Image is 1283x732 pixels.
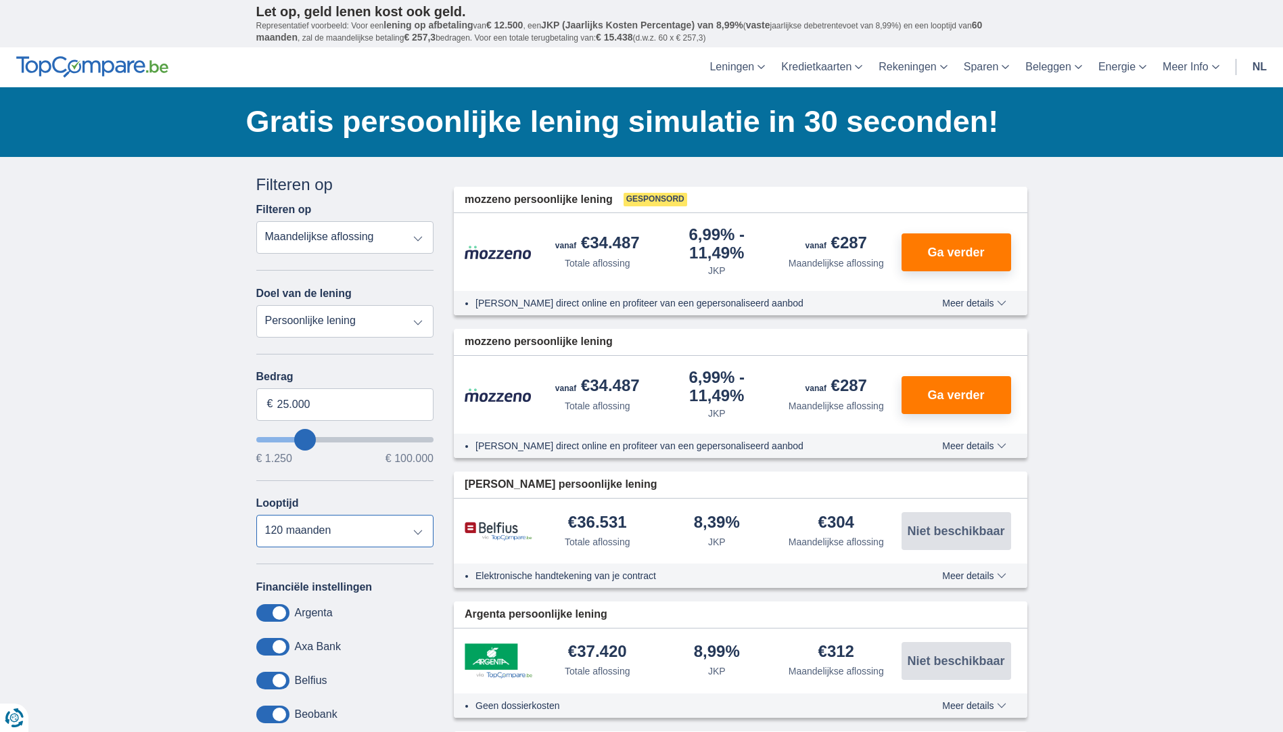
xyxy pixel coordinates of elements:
a: Sparen [956,47,1018,87]
a: Beleggen [1017,47,1090,87]
div: 8,99% [694,643,740,662]
img: product.pl.alt Argenta [465,643,532,679]
a: Meer Info [1154,47,1228,87]
div: JKP [708,407,726,420]
input: wantToBorrow [256,437,434,442]
a: Rekeningen [870,47,955,87]
li: [PERSON_NAME] direct online en profiteer van een gepersonaliseerd aanbod [475,439,893,453]
h1: Gratis persoonlijke lening simulatie in 30 seconden! [246,101,1027,143]
div: 8,39% [694,514,740,532]
div: Filteren op [256,173,434,196]
div: €304 [818,514,854,532]
span: € [267,396,273,412]
div: €312 [818,643,854,662]
label: Beobank [295,708,337,720]
span: € 257,3 [404,32,436,43]
div: Totale aflossing [565,256,630,270]
span: € 1.250 [256,453,292,464]
span: Niet beschikbaar [907,655,1004,667]
span: Gesponsord [624,193,687,206]
img: product.pl.alt Mozzeno [465,388,532,403]
label: Belfius [295,674,327,687]
label: Argenta [295,607,333,619]
img: product.pl.alt Mozzeno [465,245,532,260]
span: mozzeno persoonlijke lening [465,192,613,208]
span: Ga verder [927,246,984,258]
label: Looptijd [256,497,299,509]
label: Filteren op [256,204,312,216]
span: € 15.438 [596,32,633,43]
span: [PERSON_NAME] persoonlijke lening [465,477,657,493]
div: Totale aflossing [565,535,630,549]
span: Meer details [942,441,1006,451]
p: Representatief voorbeeld: Voor een van , een ( jaarlijkse debetrentevoet van 8,99%) en een loopti... [256,20,1027,44]
div: JKP [708,664,726,678]
button: Meer details [932,440,1016,451]
a: nl [1244,47,1275,87]
label: Bedrag [256,371,434,383]
div: Maandelijkse aflossing [789,399,884,413]
div: €37.420 [568,643,627,662]
span: lening op afbetaling [383,20,473,30]
label: Doel van de lening [256,288,352,300]
span: Meer details [942,701,1006,710]
label: Financiële instellingen [256,581,373,593]
div: €287 [806,378,867,396]
div: Maandelijkse aflossing [789,664,884,678]
div: €36.531 [568,514,627,532]
li: Elektronische handtekening van je contract [475,569,893,582]
span: Ga verder [927,389,984,401]
span: Argenta persoonlijke lening [465,607,607,622]
span: 60 maanden [256,20,983,43]
button: Niet beschikbaar [902,642,1011,680]
span: mozzeno persoonlijke lening [465,334,613,350]
div: 6,99% [663,369,772,404]
a: Leningen [701,47,773,87]
button: Meer details [932,298,1016,308]
a: Energie [1090,47,1154,87]
span: Meer details [942,571,1006,580]
button: Ga verder [902,233,1011,271]
a: Kredietkaarten [773,47,870,87]
button: Ga verder [902,376,1011,414]
img: TopCompare [16,56,168,78]
button: Meer details [932,700,1016,711]
div: Maandelijkse aflossing [789,256,884,270]
div: 6,99% [663,227,772,261]
p: Let op, geld lenen kost ook geld. [256,3,1027,20]
span: vaste [746,20,770,30]
span: Meer details [942,298,1006,308]
div: JKP [708,535,726,549]
button: Meer details [932,570,1016,581]
label: Axa Bank [295,641,341,653]
div: €287 [806,235,867,254]
li: Geen dossierkosten [475,699,893,712]
span: € 100.000 [386,453,434,464]
div: JKP [708,264,726,277]
span: Niet beschikbaar [907,525,1004,537]
span: JKP (Jaarlijks Kosten Percentage) van 8,99% [541,20,743,30]
div: Maandelijkse aflossing [789,535,884,549]
img: product.pl.alt Belfius [465,522,532,541]
span: € 12.500 [486,20,523,30]
div: Totale aflossing [565,399,630,413]
li: [PERSON_NAME] direct online en profiteer van een gepersonaliseerd aanbod [475,296,893,310]
button: Niet beschikbaar [902,512,1011,550]
div: €34.487 [555,235,640,254]
div: €34.487 [555,378,640,396]
div: Totale aflossing [565,664,630,678]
